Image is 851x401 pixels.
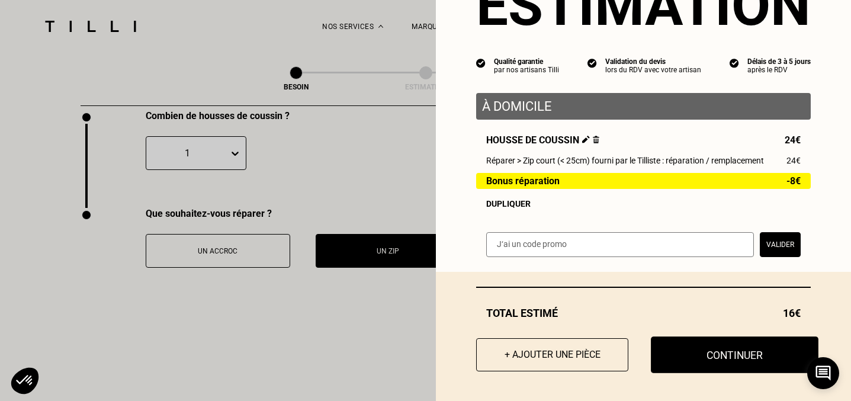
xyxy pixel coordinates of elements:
[494,57,559,66] div: Qualité garantie
[785,134,801,146] span: 24€
[747,57,811,66] div: Délais de 3 à 5 jours
[494,66,559,74] div: par nos artisans Tilli
[786,176,801,186] span: -8€
[605,66,701,74] div: lors du RDV avec votre artisan
[476,338,628,371] button: + Ajouter une pièce
[587,57,597,68] img: icon list info
[482,99,805,114] p: À domicile
[605,57,701,66] div: Validation du devis
[786,156,801,165] span: 24€
[486,199,801,208] div: Dupliquer
[760,232,801,257] button: Valider
[783,307,801,319] span: 16€
[486,232,754,257] input: J‘ai un code promo
[651,336,818,373] button: Continuer
[593,136,599,143] img: Supprimer
[486,134,599,146] span: Housse de coussin
[476,57,486,68] img: icon list info
[747,66,811,74] div: après le RDV
[486,176,560,186] span: Bonus réparation
[730,57,739,68] img: icon list info
[486,156,764,165] span: Réparer > Zip court (< 25cm) fourni par le Tilliste : réparation / remplacement
[582,136,590,143] img: Éditer
[476,307,811,319] div: Total estimé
